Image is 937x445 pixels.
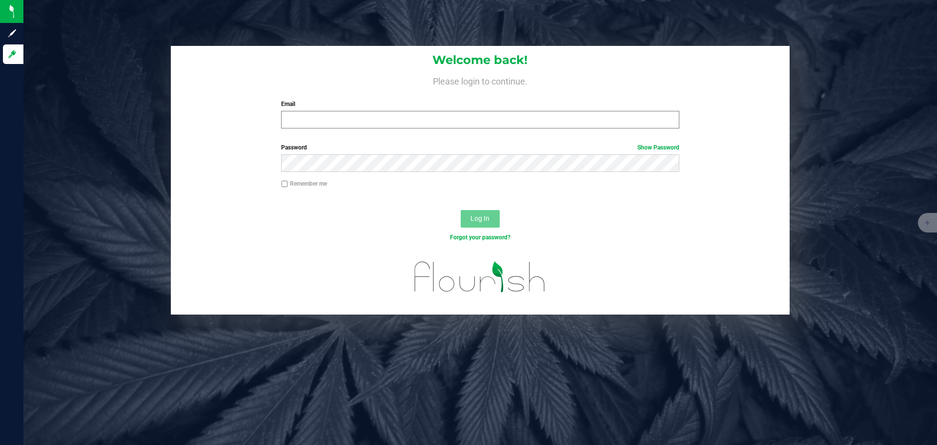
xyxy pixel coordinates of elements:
[461,210,500,228] button: Log In
[281,100,679,108] label: Email
[281,181,288,188] input: Remember me
[450,234,510,241] a: Forgot your password?
[171,74,790,86] h4: Please login to continue.
[470,214,489,222] span: Log In
[403,252,557,302] img: flourish_logo.svg
[281,144,307,151] span: Password
[171,54,790,66] h1: Welcome back!
[281,179,327,188] label: Remember me
[7,28,17,38] inline-svg: Sign up
[7,49,17,59] inline-svg: Log in
[637,144,679,151] a: Show Password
